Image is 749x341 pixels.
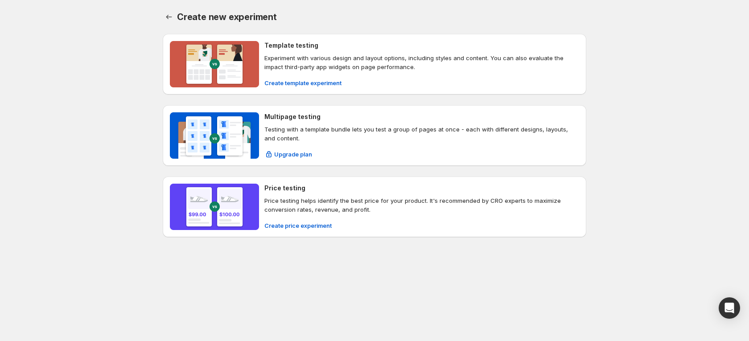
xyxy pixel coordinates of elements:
[264,184,305,193] h4: Price testing
[719,297,740,319] div: Open Intercom Messenger
[163,11,175,23] button: Back
[264,221,332,230] span: Create price experiment
[264,53,579,71] p: Experiment with various design and layout options, including styles and content. You can also eva...
[264,78,342,87] span: Create template experiment
[264,196,579,214] p: Price testing helps identify the best price for your product. It's recommended by CRO experts to ...
[264,41,318,50] h4: Template testing
[274,150,312,159] span: Upgrade plan
[259,218,337,233] button: Create price experiment
[177,12,277,22] span: Create new experiment
[264,112,321,121] h4: Multipage testing
[170,184,259,230] img: Price testing
[170,112,259,159] img: Multipage testing
[264,125,579,143] p: Testing with a template bundle lets you test a group of pages at once - each with different desig...
[259,76,347,90] button: Create template experiment
[259,147,317,161] button: Upgrade plan
[170,41,259,87] img: Template testing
